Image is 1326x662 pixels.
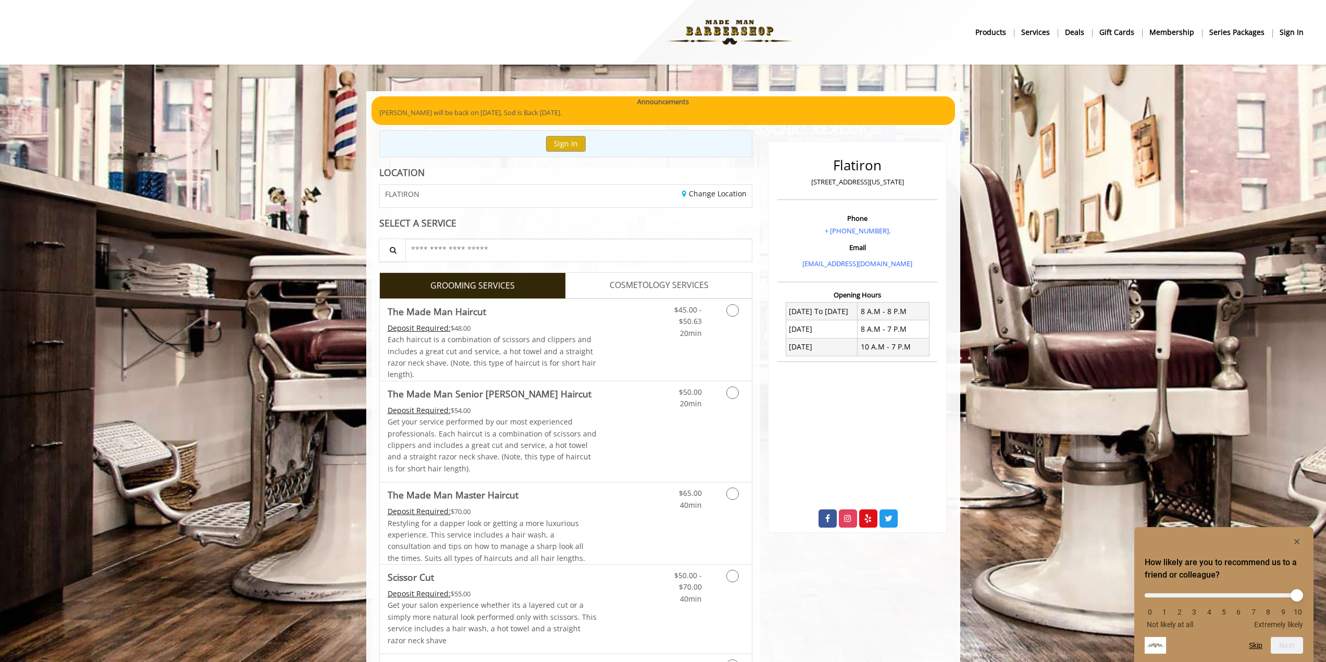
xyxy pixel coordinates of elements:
[680,500,702,510] span: 40min
[637,96,689,107] b: Announcements
[610,279,709,292] span: COSMETOLOGY SERVICES
[388,506,451,516] span: This service needs some Advance to be paid before we block your appointment
[1099,27,1134,38] b: gift cards
[1065,27,1084,38] b: Deals
[1159,608,1170,616] li: 1
[858,320,930,338] td: 8 A.M - 7 P.M
[430,279,515,293] span: GROOMING SERVICES
[674,570,702,592] span: $50.00 - $70.00
[858,303,930,320] td: 8 A.M - 8 P.M
[1174,608,1185,616] li: 2
[379,107,947,118] p: [PERSON_NAME] will be back on [DATE]. Sod is Back [DATE].
[1145,608,1155,616] li: 0
[674,305,702,326] span: $45.00 - $50.63
[1233,608,1244,616] li: 6
[780,158,935,173] h2: Flatiron
[1142,24,1202,40] a: MembershipMembership
[388,405,451,415] span: This service needs some Advance to be paid before we block your appointment
[1272,24,1311,40] a: sign insign in
[379,218,753,228] div: SELECT A SERVICE
[858,338,930,356] td: 10 A.M - 7 P.M
[1209,27,1265,38] b: Series packages
[1271,637,1303,654] button: Next question
[786,320,858,338] td: [DATE]
[1278,608,1288,616] li: 9
[388,323,451,333] span: This service needs some Advance to be paid before we block your appointment
[388,304,486,319] b: The Made Man Haircut
[379,239,406,262] button: Service Search
[786,338,858,356] td: [DATE]
[388,322,597,334] div: $48.00
[780,244,935,251] h3: Email
[388,589,451,598] span: This service needs some Advance to be paid before we block your appointment
[1263,608,1273,616] li: 8
[388,506,597,517] div: $70.00
[388,518,585,563] span: Restyling for a dapper look or getting a more luxurious experience. This service includes a hair ...
[1291,535,1303,548] button: Hide survey
[388,599,597,646] p: Get your salon experience whether its a layered cut or a simply more natural look performed only ...
[825,226,890,235] a: + [PHONE_NUMBER].
[1145,585,1303,629] div: How likely are you to recommend us to a friend or colleague? Select an option from 0 to 10, with ...
[1014,24,1058,40] a: ServicesServices
[1254,620,1303,629] span: Extremely likely
[1021,27,1050,38] b: Services
[546,136,586,151] button: Sign In
[388,334,596,379] span: Each haircut is a combination of scissors and clippers and includes a great cut and service, a ho...
[1145,556,1303,581] h2: How likely are you to recommend us to a friend or colleague? Select an option from 0 to 10, with ...
[968,24,1014,40] a: Productsproducts
[802,259,912,268] a: [EMAIL_ADDRESS][DOMAIN_NAME]
[1293,608,1303,616] li: 10
[388,416,597,474] p: Get your service performed by our most experienced professionals. Each haircut is a combination o...
[658,4,801,61] img: Made Man Barbershop logo
[1280,27,1304,38] b: sign in
[680,328,702,338] span: 20min
[1092,24,1142,40] a: Gift cardsgift cards
[388,386,591,401] b: The Made Man Senior [PERSON_NAME] Haircut
[385,190,419,198] span: FLATIRON
[682,189,747,198] a: Change Location
[1248,608,1259,616] li: 7
[1202,24,1272,40] a: Series packagesSeries packages
[680,594,702,604] span: 40min
[777,291,937,298] h3: Opening Hours
[1145,535,1303,654] div: How likely are you to recommend us to a friend or colleague? Select an option from 0 to 10, with ...
[1204,608,1215,616] li: 4
[388,488,518,502] b: The Made Man Master Haircut
[1189,608,1199,616] li: 3
[680,398,702,408] span: 20min
[1058,24,1092,40] a: DealsDeals
[388,570,434,584] b: Scissor Cut
[388,405,597,416] div: $54.00
[975,27,1006,38] b: products
[1149,27,1194,38] b: Membership
[388,588,597,599] div: $55.00
[786,303,858,320] td: [DATE] To [DATE]
[1249,641,1262,649] button: Skip
[1147,620,1193,629] span: Not likely at all
[379,166,425,179] b: LOCATION
[679,387,702,397] span: $50.00
[679,488,702,498] span: $65.00
[1219,608,1229,616] li: 5
[780,215,935,222] h3: Phone
[780,177,935,188] p: [STREET_ADDRESS][US_STATE]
